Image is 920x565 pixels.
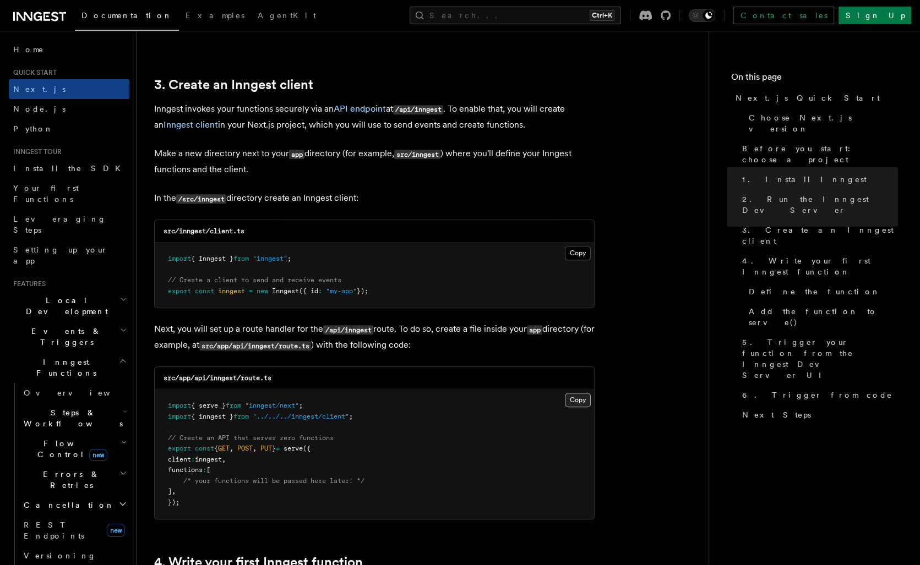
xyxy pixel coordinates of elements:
span: ; [299,402,303,409]
span: Add the function to serve() [749,306,898,328]
a: 5. Trigger your function from the Inngest Dev Server UI [738,332,898,385]
span: = [249,287,253,295]
a: 1. Install Inngest [738,169,898,189]
span: AgentKit [258,11,316,20]
code: src/inngest/client.ts [164,227,244,235]
a: Next.js [9,79,129,99]
span: Inngest [272,287,299,295]
span: client [168,456,191,463]
button: Toggle dark mode [689,9,715,22]
span: Home [13,44,44,55]
span: Python [13,124,53,133]
span: "../../../inngest/client" [253,413,349,420]
span: , [172,487,176,495]
p: Next, you will set up a route handler for the route. To do so, create a file inside your director... [154,321,595,353]
span: Your first Functions [13,184,79,204]
button: Errors & Retries [19,464,129,495]
span: import [168,402,191,409]
a: Documentation [75,3,179,31]
span: Overview [24,388,137,397]
span: } [272,445,276,452]
a: Your first Functions [9,178,129,209]
span: { [214,445,218,452]
p: Inngest invokes your functions securely via an at . To enable that, you will create an in your Ne... [154,101,595,133]
span: Inngest tour [9,147,62,156]
button: Events & Triggers [9,321,129,352]
code: /api/inngest [393,105,443,114]
button: Cancellation [19,495,129,515]
span: /* your functions will be passed here later! */ [183,477,364,485]
span: import [168,413,191,420]
a: Inngest client [164,119,218,130]
span: }); [168,498,179,506]
span: , [222,456,226,463]
span: ({ id [299,287,318,295]
span: Examples [186,11,244,20]
button: Steps & Workflows [19,403,129,434]
a: Setting up your app [9,240,129,271]
span: ({ [303,445,311,452]
span: serve [284,445,303,452]
span: "my-app" [326,287,357,295]
a: 4. Write your first Inngest function [738,251,898,282]
span: PUT [260,445,272,452]
a: Contact sales [733,7,834,24]
code: app [289,150,304,159]
span: Node.js [13,105,66,113]
a: Next Steps [738,405,898,425]
code: src/app/api/inngest/route.ts [164,374,271,382]
a: AgentKit [251,3,323,30]
span: inngest [218,287,245,295]
span: 3. Create an Inngest client [742,224,898,246]
span: POST [237,445,253,452]
a: Choose Next.js version [744,108,898,139]
button: Inngest Functions [9,352,129,383]
span: Documentation [81,11,172,20]
span: Install the SDK [13,164,127,173]
button: Search...Ctrl+K [410,7,621,24]
span: const [195,287,214,295]
a: Next.js Quick Start [731,88,898,108]
span: new [107,524,125,537]
span: from [226,402,241,409]
span: : [203,466,206,474]
span: Quick start [9,68,57,77]
span: export [168,445,191,452]
span: functions [168,466,203,474]
a: Install the SDK [9,158,129,178]
span: [ [206,466,210,474]
span: new [257,287,268,295]
span: Next.js [13,85,66,94]
a: Python [9,119,129,139]
span: Errors & Retries [19,469,119,491]
span: ; [287,255,291,262]
span: import [168,255,191,262]
span: Events & Triggers [9,326,120,348]
span: 1. Install Inngest [742,174,867,185]
span: Define the function [749,286,880,297]
code: app [527,325,542,334]
span: Local Development [9,295,120,317]
span: 5. Trigger your function from the Inngest Dev Server UI [742,337,898,381]
h4: On this page [731,70,898,88]
code: src/app/api/inngest/route.ts [199,341,311,350]
span: GET [218,445,230,452]
p: In the directory create an Inngest client: [154,190,595,206]
span: 6. Trigger from code [742,390,892,401]
a: Define the function [744,282,898,301]
a: Before you start: choose a project [738,139,898,169]
span: // Create an API that serves zero functions [168,434,334,442]
span: Next Steps [742,409,811,420]
a: Leveraging Steps [9,209,129,240]
span: Flow Control [19,438,121,460]
button: Copy [565,393,591,407]
span: Setting up your app [13,245,108,265]
span: { inngest } [191,413,233,420]
button: Copy [565,246,591,260]
a: API endpoint [334,103,386,114]
code: /src/inngest [176,194,226,204]
span: export [168,287,191,295]
a: 3. Create an Inngest client [154,77,313,92]
span: "inngest/next" [245,402,299,409]
span: Next.js Quick Start [736,92,880,103]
